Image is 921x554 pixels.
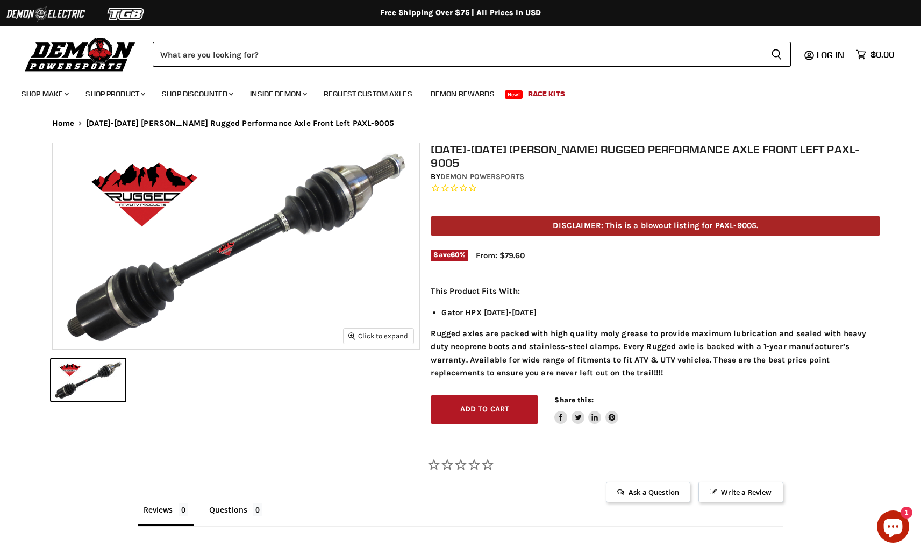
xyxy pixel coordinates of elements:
button: Click to expand [344,329,413,343]
form: Product [153,42,791,67]
nav: Breadcrumbs [31,119,891,128]
span: $0.00 [870,49,894,60]
a: Log in [812,50,851,60]
input: Search [153,42,762,67]
div: Rugged axles are packed with high quality moly grease to provide maximum lubrication and sealed w... [431,285,880,379]
li: Reviews [138,502,194,526]
ul: Main menu [13,79,891,105]
a: Shop Discounted [154,83,240,105]
span: Add to cart [460,404,510,414]
button: Add to cart [431,395,538,424]
a: Home [52,119,75,128]
span: Rated 0.0 out of 5 stars 0 reviews [431,183,880,194]
img: 2010-2013 John Deere Rugged Performance Axle Front Left PAXL-9005 [53,143,419,349]
img: Demon Powersports [22,35,139,73]
span: From: $79.60 [476,251,525,260]
a: Shop Product [77,83,152,105]
inbox-online-store-chat: Shopify online store chat [874,510,912,545]
span: Save % [431,250,468,261]
a: Demon Rewards [423,83,503,105]
aside: Share this: [554,395,618,424]
div: Free Shipping Over $75 | All Prices In USD [31,8,891,18]
div: by [431,171,880,183]
img: Demon Electric Logo 2 [5,4,86,24]
span: Ask a Question [606,482,690,502]
a: Shop Make [13,83,75,105]
button: 2010-2013 John Deere Rugged Performance Axle Front Left PAXL-9005 thumbnail [51,359,125,401]
button: Search [762,42,791,67]
p: This Product Fits With: [431,285,880,297]
span: New! [505,90,523,99]
a: Demon Powersports [440,172,524,181]
li: Questions [204,502,268,526]
p: DISCLAIMER: This is a blowout listing for PAXL-9005. [431,216,880,236]
img: TGB Logo 2 [86,4,167,24]
span: Share this: [554,396,593,404]
a: Race Kits [520,83,573,105]
span: [DATE]-[DATE] [PERSON_NAME] Rugged Performance Axle Front Left PAXL-9005 [86,119,394,128]
span: Click to expand [348,332,408,340]
a: Request Custom Axles [316,83,420,105]
a: Inside Demon [242,83,313,105]
span: 60 [451,251,460,259]
span: Write a Review [698,482,783,502]
h1: [DATE]-[DATE] [PERSON_NAME] Rugged Performance Axle Front Left PAXL-9005 [431,143,880,169]
a: $0.00 [851,47,899,62]
span: Log in [817,49,844,60]
li: Gator HPX [DATE]-[DATE] [441,306,880,319]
